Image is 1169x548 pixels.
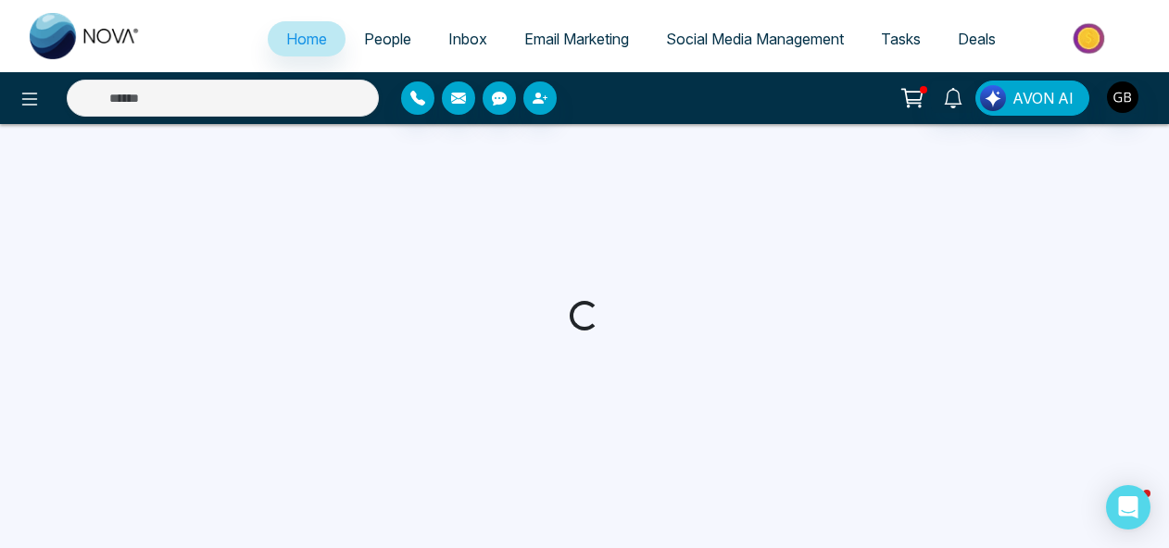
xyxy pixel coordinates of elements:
a: Inbox [430,21,506,56]
span: Deals [958,30,996,48]
span: Inbox [448,30,487,48]
a: Email Marketing [506,21,647,56]
span: Home [286,30,327,48]
img: User Avatar [1107,81,1138,113]
button: AVON AI [975,81,1089,116]
a: Tasks [862,21,939,56]
a: Home [268,21,346,56]
a: Deals [939,21,1014,56]
span: Social Media Management [666,30,844,48]
div: Open Intercom Messenger [1106,485,1150,529]
span: Tasks [881,30,921,48]
span: AVON AI [1012,87,1074,109]
span: Email Marketing [524,30,629,48]
span: People [364,30,411,48]
img: Lead Flow [980,85,1006,111]
a: People [346,21,430,56]
img: Nova CRM Logo [30,13,141,59]
img: Market-place.gif [1024,18,1158,59]
a: Social Media Management [647,21,862,56]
